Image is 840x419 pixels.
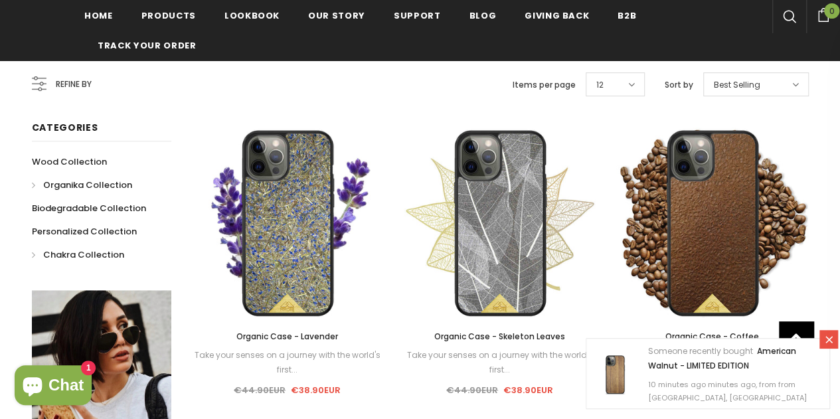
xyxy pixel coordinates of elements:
span: €44.90EUR [234,384,286,396]
div: Take your senses on a journey with the world's first... [191,348,384,377]
span: Blog [469,9,496,22]
label: Sort by [665,78,693,92]
div: Take your senses on a journey with the world's first... [404,348,596,377]
span: Categories [32,121,98,134]
a: Wood Collection [32,150,107,173]
span: support [394,9,441,22]
span: 12 [596,78,604,92]
span: Wood Collection [32,155,107,168]
span: Organic Case - Skeleton Leaves [434,331,565,342]
span: Organika Collection [43,179,132,191]
a: Organic Case - Coffee [616,329,809,344]
span: Organic Case - Lavender [236,331,338,342]
span: Biodegradable Collection [32,202,146,214]
span: Track your order [98,39,196,52]
span: Personalized Collection [32,225,137,238]
span: Giving back [525,9,589,22]
span: 10 minutes ago minutes ago, from from [GEOGRAPHIC_DATA], [GEOGRAPHIC_DATA] [648,379,807,403]
span: Organic Case - Coffee [665,331,759,342]
a: Organic Case - Lavender [191,329,384,344]
span: Best Selling [714,78,760,92]
span: Products [141,9,196,22]
span: Lookbook [224,9,280,22]
a: Biodegradable Collection [32,197,146,220]
a: Organika Collection [32,173,132,197]
span: €44.90EUR [446,384,498,396]
span: €38.90EUR [503,384,553,396]
span: Chakra Collection [43,248,124,261]
span: B2B [618,9,636,22]
span: 0 [824,3,839,19]
span: Refine by [56,77,92,92]
label: Items per page [513,78,576,92]
span: Our Story [308,9,365,22]
a: Track your order [98,30,196,60]
span: Someone recently bought [648,345,753,357]
a: 0 [806,6,840,22]
a: Chakra Collection [32,243,124,266]
span: €38.90EUR [291,384,341,396]
span: Home [84,9,113,22]
a: Personalized Collection [32,220,137,243]
inbox-online-store-chat: Shopify online store chat [11,365,96,408]
a: Organic Case - Skeleton Leaves [404,329,596,344]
